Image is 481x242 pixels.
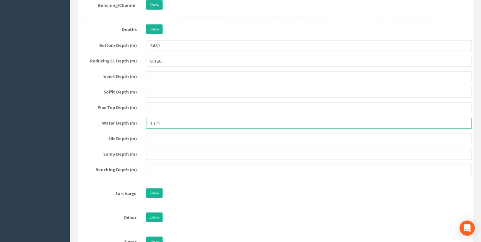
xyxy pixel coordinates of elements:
label: Water Depth (m) [74,118,141,126]
label: Pipe Top Depth (m) [74,102,141,111]
a: Show [146,24,163,34]
label: Invert Depth (m) [74,71,141,80]
label: Benching/Channel [74,0,141,9]
div: Open Intercom Messenger [459,220,475,236]
label: Depths [74,24,141,33]
label: Odour [74,213,141,221]
a: Show [146,0,163,10]
label: Bottom Depth (m) [74,40,141,49]
label: Benching Depth (m) [74,165,141,173]
label: Reducing Sl. Depth (m) [74,56,141,64]
a: Show [146,188,163,198]
a: Show [146,213,163,222]
label: Soffit Depth (m) [74,87,141,95]
label: Silt Depth (m) [74,134,141,142]
label: Sump Depth (m) [74,149,141,157]
label: Surcharge [74,188,141,197]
